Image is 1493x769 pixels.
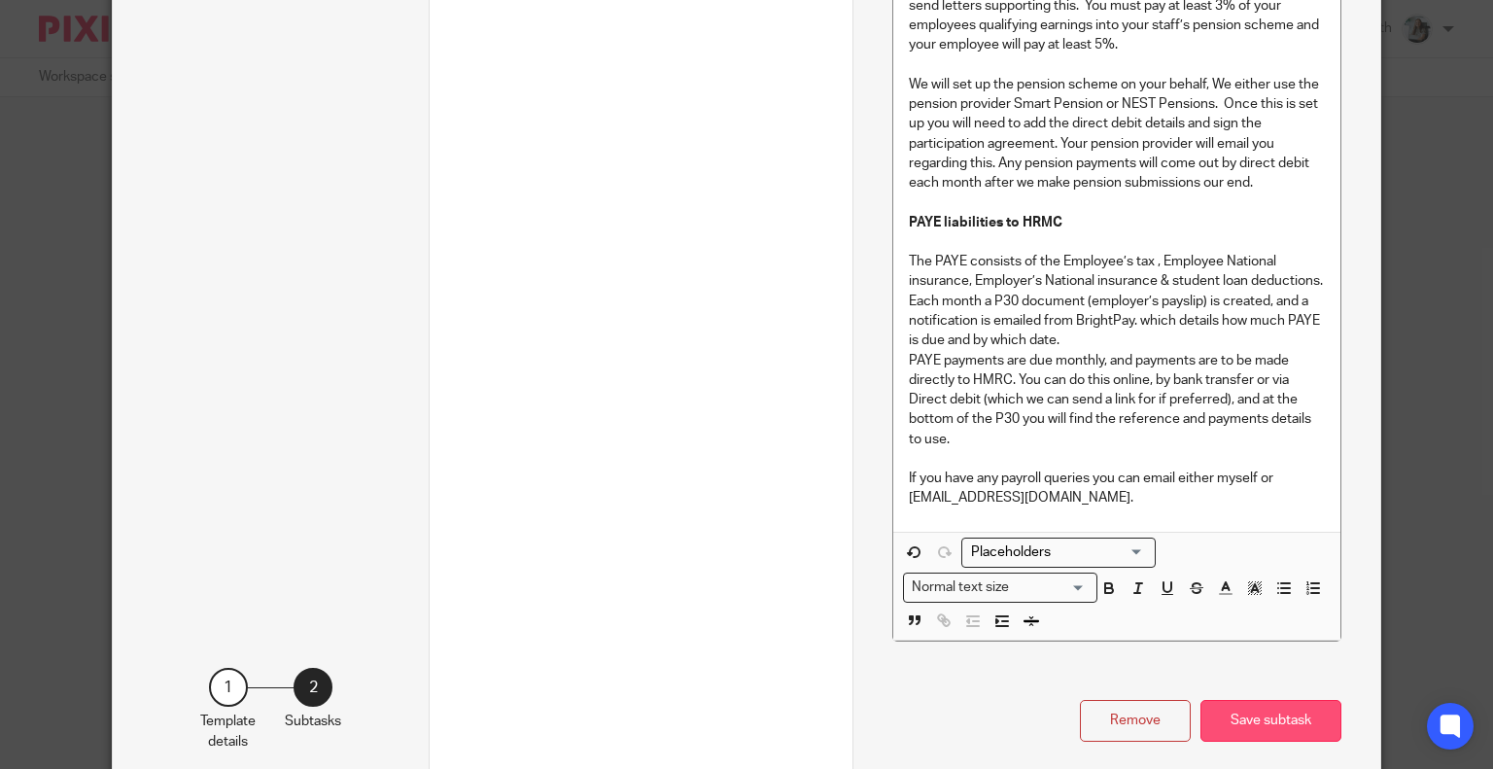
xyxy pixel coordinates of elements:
[961,538,1156,568] div: Placeholders
[1080,700,1191,742] button: Remove
[1200,700,1341,742] button: Save subtask
[908,577,1014,598] span: Normal text size
[209,668,248,707] div: 1
[1016,577,1086,598] input: Search for option
[200,712,256,752] p: Template details
[903,573,1097,603] div: Text styles
[909,252,1325,292] p: The PAYE consists of the Employee’s tax , Employee National insurance, Employer’s National insura...
[909,469,1325,508] p: If you have any payroll queries you can email either myself or [EMAIL_ADDRESS][DOMAIN_NAME].
[909,216,1062,229] strong: PAYE liabilities to HRMC
[909,292,1325,351] p: Each month a P30 document (employer’s payslip) is created, and a notification is emailed from Bri...
[294,668,332,707] div: 2
[903,573,1097,603] div: Search for option
[285,712,341,731] p: Subtasks
[964,542,1144,563] input: Search for option
[909,351,1325,449] p: PAYE payments are due monthly, and payments are to be made directly to HMRC. You can do this onli...
[909,75,1325,193] p: We will set up the pension scheme on your behalf, We either use the pension provider Smart Pensio...
[961,538,1156,568] div: Search for option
